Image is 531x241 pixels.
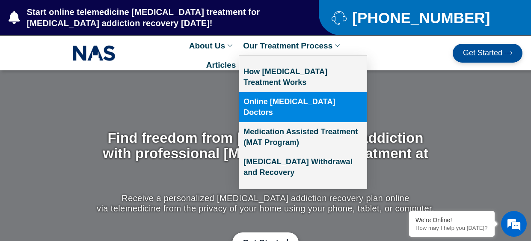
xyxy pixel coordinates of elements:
[9,6,285,29] a: Start online telemedicine [MEDICAL_DATA] treatment for [MEDICAL_DATA] addiction recovery [DATE]!
[73,43,116,63] img: NAS_email_signature-removebg-preview.png
[415,217,488,223] div: We're Online!
[463,49,502,57] span: Get Started
[95,130,436,177] h1: Find freedom from [MEDICAL_DATA] addiction with professional [MEDICAL_DATA] treatment at home
[415,225,488,231] p: How may I help you today?
[185,36,239,55] a: About Us
[239,122,367,152] a: Medication Assisted Treatment (MAT Program)
[239,152,367,182] a: [MEDICAL_DATA] Withdrawal and Recovery
[332,10,510,25] a: [PHONE_NUMBER]
[239,62,367,92] a: How [MEDICAL_DATA] Treatment Works
[202,55,240,75] a: Articles
[25,6,285,29] span: Start online telemedicine [MEDICAL_DATA] treatment for [MEDICAL_DATA] addiction recovery [DATE]!
[239,36,346,55] a: Our Treatment Process
[350,12,490,23] span: [PHONE_NUMBER]
[95,193,436,214] p: Receive a personalized [MEDICAL_DATA] addiction recovery plan online via telemedicine from the pr...
[453,44,522,63] a: Get Started
[239,92,367,122] a: Online [MEDICAL_DATA] Doctors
